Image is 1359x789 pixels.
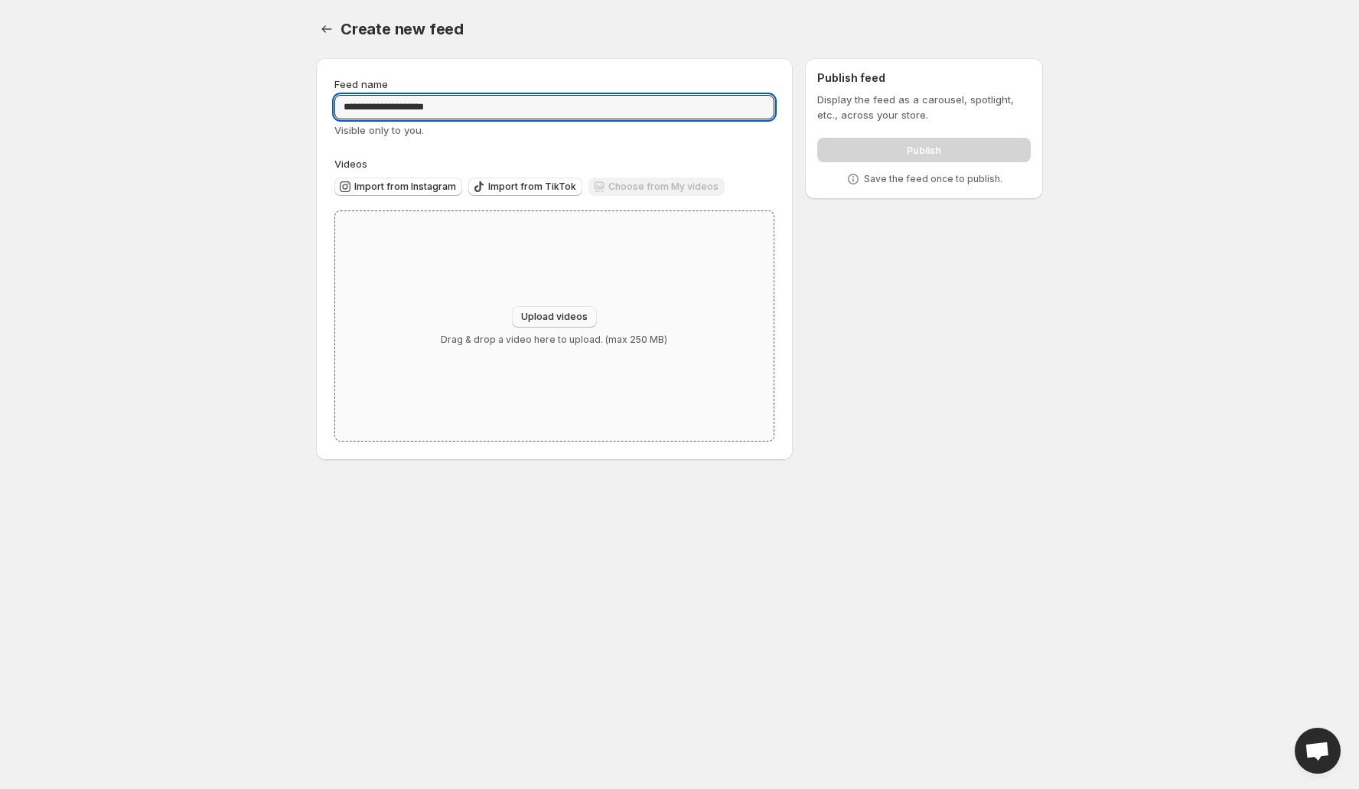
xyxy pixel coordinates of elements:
span: Create new feed [341,20,464,38]
span: Import from Instagram [354,181,456,193]
p: Drag & drop a video here to upload. (max 250 MB) [441,334,667,346]
button: Import from TikTok [468,178,582,196]
span: Visible only to you. [334,124,424,136]
span: Videos [334,158,367,170]
div: Open chat [1295,728,1341,774]
button: Upload videos [512,306,597,328]
h2: Publish feed [817,70,1031,86]
button: Settings [316,18,337,40]
span: Import from TikTok [488,181,576,193]
span: Feed name [334,78,388,90]
p: Display the feed as a carousel, spotlight, etc., across your store. [817,92,1031,122]
span: Upload videos [521,311,588,323]
p: Save the feed once to publish. [864,173,1002,185]
button: Import from Instagram [334,178,462,196]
